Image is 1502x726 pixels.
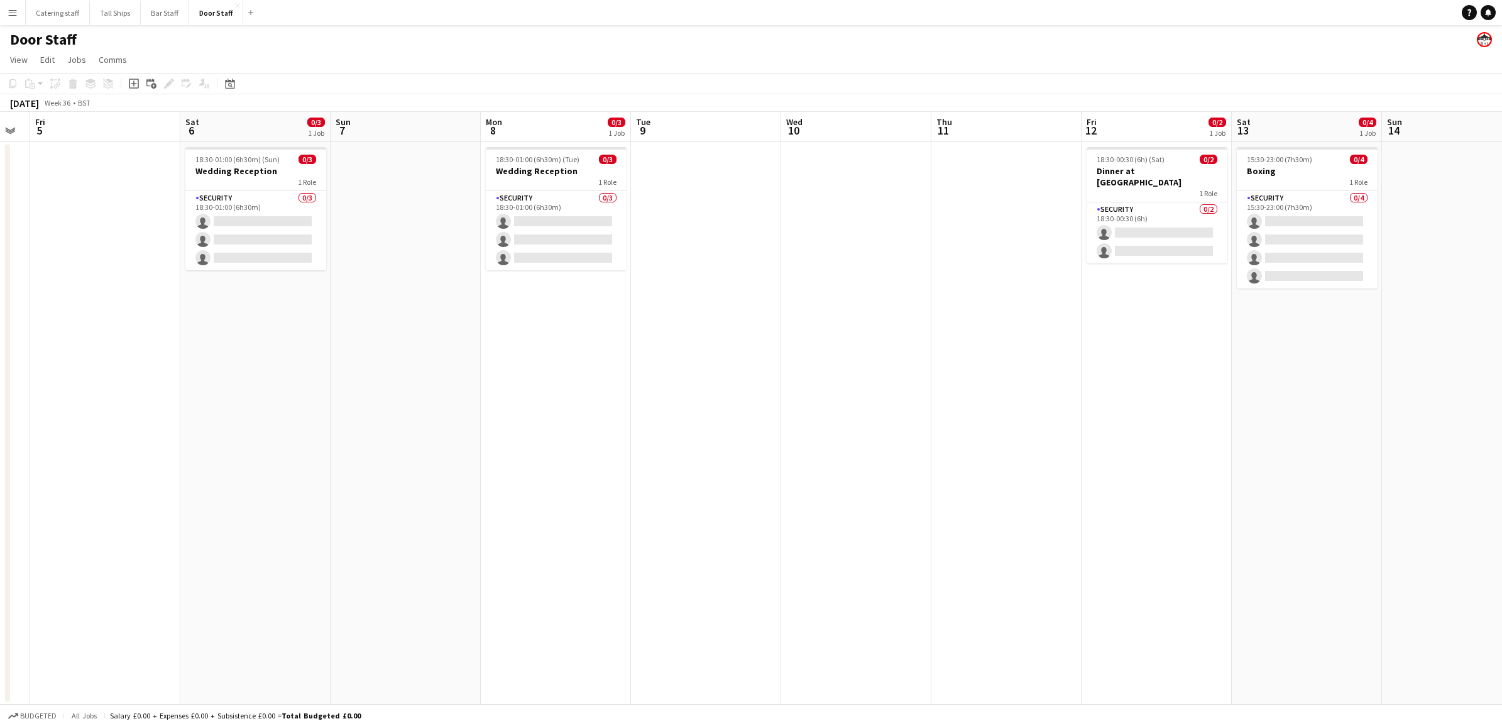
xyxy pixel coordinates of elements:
[110,711,361,720] div: Salary £0.00 + Expenses £0.00 + Subsistence £0.00 =
[94,52,132,68] a: Comms
[35,52,60,68] a: Edit
[26,1,90,25] button: Catering staff
[189,1,243,25] button: Door Staff
[282,711,361,720] span: Total Budgeted £0.00
[67,54,86,65] span: Jobs
[10,54,28,65] span: View
[62,52,91,68] a: Jobs
[10,30,77,49] h1: Door Staff
[40,54,55,65] span: Edit
[69,711,99,720] span: All jobs
[90,1,141,25] button: Tall Ships
[10,97,39,109] div: [DATE]
[41,98,73,107] span: Week 36
[99,54,127,65] span: Comms
[6,709,58,723] button: Budgeted
[20,712,57,720] span: Budgeted
[1477,32,1492,47] app-user-avatar: Beach Ballroom
[141,1,189,25] button: Bar Staff
[78,98,90,107] div: BST
[5,52,33,68] a: View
